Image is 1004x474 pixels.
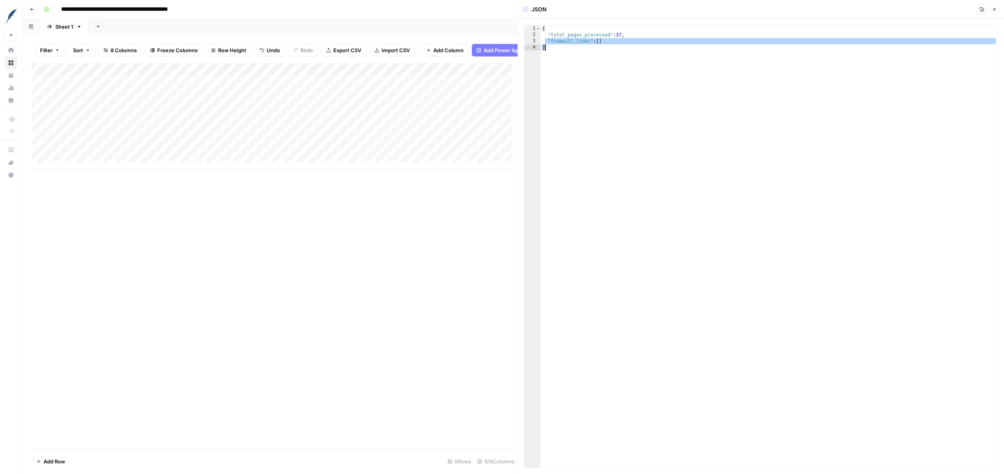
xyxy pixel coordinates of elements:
button: Export CSV [321,44,366,57]
span: Add Column [433,46,464,54]
a: Home [5,44,17,57]
span: Sort [73,46,83,54]
button: Freeze Columns [145,44,203,57]
div: What's new? [5,157,17,168]
div: 1 [525,26,541,32]
button: Add Column [421,44,469,57]
span: Freeze Columns [157,46,198,54]
span: Add Row [44,458,65,465]
img: FreeWill Logo [5,9,19,23]
div: Keywords by Traffic [88,46,129,51]
button: Import CSV [369,44,415,57]
button: Row Height [206,44,251,57]
button: Help + Support [5,169,17,181]
button: Sort [68,44,95,57]
span: Filter [40,46,53,54]
span: Undo [267,46,280,54]
img: website_grey.svg [13,20,19,27]
a: Your Data [5,69,17,82]
div: Domain: [DOMAIN_NAME] [20,20,86,27]
span: Redo [300,46,313,54]
button: Filter [35,44,65,57]
button: Redo [288,44,318,57]
a: AirOps Academy [5,144,17,156]
button: Add Row [32,455,70,468]
span: Export CSV [333,46,361,54]
img: logo_orange.svg [13,13,19,19]
div: v 4.0.25 [22,13,38,19]
div: 2 [525,32,541,38]
span: Row Height [218,46,246,54]
button: What's new? [5,156,17,169]
a: Sheet 1 [40,19,89,35]
div: 3 [525,38,541,44]
div: JSON [523,5,547,13]
button: Undo [255,44,285,57]
button: Workspace: FreeWill [5,6,17,26]
div: 8/8 Columns [474,455,518,468]
img: tab_keywords_by_traffic_grey.svg [79,46,85,52]
button: Add Power Agent [472,44,531,57]
span: Add Power Agent [484,46,526,54]
a: Usage [5,82,17,94]
div: 6 Rows [444,455,474,468]
a: Settings [5,94,17,107]
div: Sheet 1 [55,23,73,31]
span: Toggle code folding, rows 1 through 4 [536,26,540,32]
span: Import CSV [382,46,410,54]
button: 8 Columns [98,44,142,57]
div: 4 [525,44,541,51]
div: Domain Overview [31,46,70,51]
a: Browse [5,57,17,69]
img: tab_domain_overview_orange.svg [23,46,29,52]
span: 8 Columns [111,46,137,54]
